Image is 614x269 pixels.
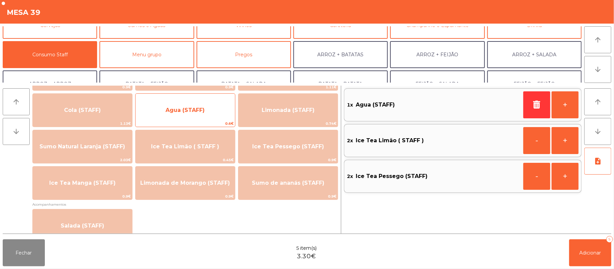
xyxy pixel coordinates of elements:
i: arrow_upward [594,36,602,44]
button: FEIJÃO + FEIJÃO [487,70,582,97]
button: - [523,127,550,154]
span: 5 [296,245,299,252]
i: arrow_downward [594,65,602,73]
span: 1.11€ [238,84,338,90]
button: Menu grupo [99,41,194,68]
span: Ice Tea Manga (STAFF) [49,180,116,186]
span: Adicionar [580,250,601,256]
div: 5 [606,236,613,243]
span: 0.9€ [238,193,338,200]
span: 0.9€ [33,84,132,90]
button: ARROZ + FEIJÃO [390,41,485,68]
span: Agua (STAFF) [356,100,395,110]
span: Sumo de ananás (STAFF) [252,180,324,186]
span: Salada (STAFF) [61,222,104,229]
button: Adicionar5 [569,239,611,266]
button: arrow_upward [584,88,611,115]
button: arrow_upward [3,88,30,115]
span: item(s) [300,245,317,252]
span: 2x [347,171,353,181]
button: Pregos [197,41,291,68]
span: Ice Tea Limão ( STAFF ) [151,143,219,150]
button: Consumo Staff [3,41,97,68]
button: BATATA + BATATA [293,70,388,97]
span: 0.9€ [136,84,235,90]
span: 1x [347,100,353,110]
span: Ice Tea Limão ( STAFF ) [356,136,424,146]
button: arrow_downward [3,118,30,145]
i: note_add [594,157,602,165]
button: Fechar [3,239,45,266]
button: + [552,163,579,190]
span: Agua (STAFF) [166,107,205,113]
button: + [552,91,579,118]
button: - [523,163,550,190]
span: 0.74€ [238,120,338,127]
i: arrow_downward [594,127,602,136]
button: BATATA + SALADA [197,70,291,97]
button: + [552,127,579,154]
span: Cola (STAFF) [64,107,101,113]
i: arrow_upward [594,98,602,106]
span: 1.13€ [33,120,132,127]
h4: Mesa 39 [7,7,40,18]
span: Ice Tea Pessego (STAFF) [252,143,324,150]
span: Limonada de Morango (STAFF) [140,180,230,186]
span: 0.45€ [136,157,235,163]
span: 0.6€ [136,120,235,127]
button: arrow_downward [584,56,611,83]
button: note_add [584,148,611,175]
button: BATATA + FEIJÃO [99,70,194,97]
span: Sumo Natural Laranja (STAFF) [39,143,125,150]
span: 2x [347,136,353,146]
button: FEIJÃO + SALADA [390,70,485,97]
span: 0.9€ [33,193,132,200]
span: Acompanhamentos [32,201,338,208]
span: Limonada (STAFF) [262,107,315,113]
i: arrow_downward [12,127,20,136]
span: 0.9€ [238,157,338,163]
button: arrow_upward [584,26,611,53]
span: 2.03€ [33,157,132,163]
span: 3.30€ [297,252,316,261]
button: ARROZ + BATATAS [293,41,388,68]
button: ARROZ + SALADA [487,41,582,68]
span: 0.9€ [136,193,235,200]
button: arrow_downward [584,118,611,145]
i: arrow_upward [12,98,20,106]
button: ARROZ + ARROZ [3,70,97,97]
span: Ice Tea Pessego (STAFF) [356,171,428,181]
